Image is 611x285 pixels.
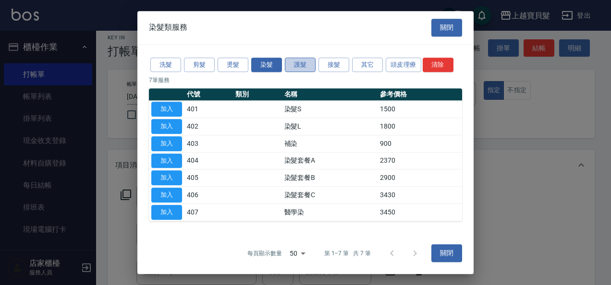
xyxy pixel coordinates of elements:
[149,76,462,84] p: 7 筆服務
[285,58,316,72] button: 護髮
[233,88,281,101] th: 類別
[282,203,378,221] td: 醫學染
[282,88,378,101] th: 名稱
[386,58,421,72] button: 頭皮理療
[282,118,378,135] td: 染髮L
[423,58,453,72] button: 清除
[378,101,462,118] td: 1500
[184,187,233,204] td: 406
[151,119,182,134] button: 加入
[184,88,233,101] th: 代號
[151,188,182,202] button: 加入
[352,58,383,72] button: 其它
[184,118,233,135] td: 402
[282,152,378,169] td: 染髮套餐A
[151,154,182,168] button: 加入
[151,102,182,117] button: 加入
[151,205,182,220] button: 加入
[324,249,371,258] p: 第 1–7 筆 共 7 筆
[184,203,233,221] td: 407
[378,118,462,135] td: 1800
[378,187,462,204] td: 3430
[247,249,282,258] p: 每頁顯示數量
[184,152,233,169] td: 404
[282,135,378,152] td: 補染
[251,58,282,72] button: 染髮
[378,135,462,152] td: 900
[282,187,378,204] td: 染髮套餐C
[151,136,182,151] button: 加入
[184,101,233,118] td: 401
[149,23,187,32] span: 染髮類服務
[318,58,349,72] button: 接髮
[378,152,462,169] td: 2370
[184,135,233,152] td: 403
[184,58,215,72] button: 剪髮
[184,169,233,187] td: 405
[151,170,182,185] button: 加入
[282,101,378,118] td: 染髮S
[431,245,462,262] button: 關閉
[378,169,462,187] td: 2900
[282,169,378,187] td: 染髮套餐B
[378,88,462,101] th: 參考價格
[286,240,309,266] div: 50
[150,58,181,72] button: 洗髮
[378,203,462,221] td: 3450
[218,58,248,72] button: 燙髮
[431,19,462,36] button: 關閉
